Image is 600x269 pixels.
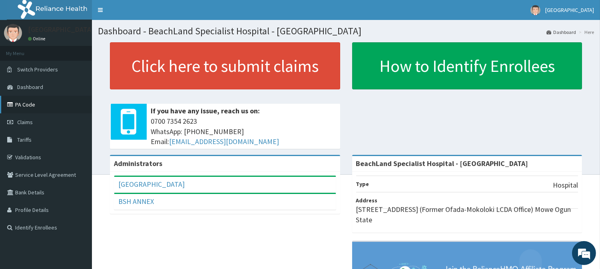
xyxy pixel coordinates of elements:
[356,204,578,225] p: [STREET_ADDRESS] (Former Ofada-Mokoloki LCDA Office) Mowe Ogun State
[17,83,43,91] span: Dashboard
[28,36,47,42] a: Online
[356,159,528,168] strong: BeachLand Specialist Hospital - [GEOGRAPHIC_DATA]
[169,137,279,146] a: [EMAIL_ADDRESS][DOMAIN_NAME]
[17,66,58,73] span: Switch Providers
[17,119,33,126] span: Claims
[546,29,576,36] a: Dashboard
[4,24,22,42] img: User Image
[98,26,594,36] h1: Dashboard - BeachLand Specialist Hospital - [GEOGRAPHIC_DATA]
[356,180,369,188] b: Type
[151,106,260,115] b: If you have any issue, reach us on:
[17,136,32,143] span: Tariffs
[118,197,154,206] a: BSH ANNEX
[28,26,94,33] p: [GEOGRAPHIC_DATA]
[545,6,594,14] span: [GEOGRAPHIC_DATA]
[151,116,336,147] span: 0700 7354 2623 WhatsApp: [PHONE_NUMBER] Email:
[577,29,594,36] li: Here
[110,42,340,89] a: Click here to submit claims
[553,180,578,190] p: Hospital
[118,180,185,189] a: [GEOGRAPHIC_DATA]
[114,159,162,168] b: Administrators
[356,197,378,204] b: Address
[530,5,540,15] img: User Image
[352,42,582,89] a: How to Identify Enrollees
